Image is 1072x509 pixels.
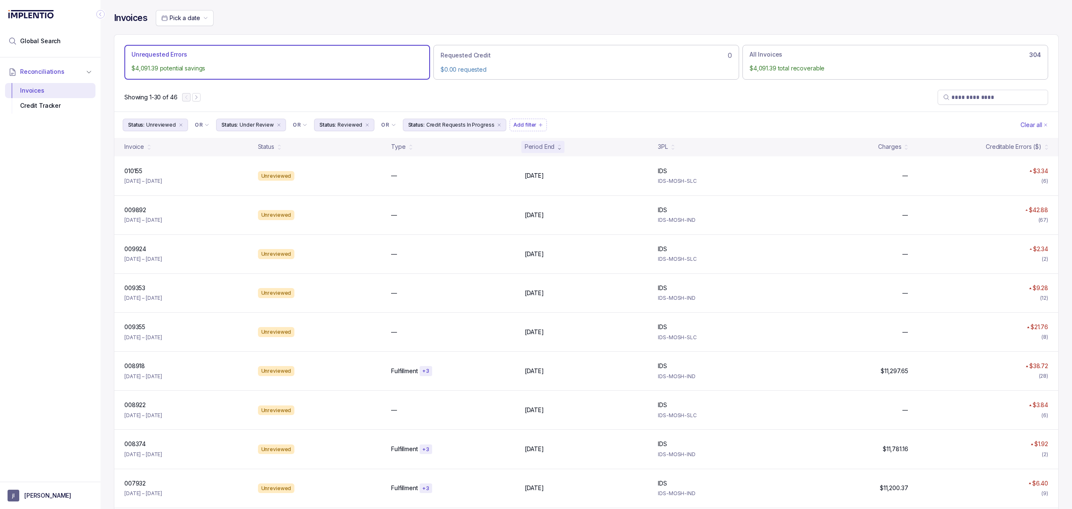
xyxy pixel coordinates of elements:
[1029,248,1032,250] img: red pointer upwards
[391,289,397,297] p: —
[381,122,389,128] p: OR
[391,250,397,258] p: —
[192,93,201,101] button: Next Page
[902,211,908,219] p: —
[131,50,187,59] p: Unrequested Errors
[422,368,430,374] p: + 3
[883,445,908,453] p: $11,781.16
[195,122,209,128] li: Filter Chip Connector undefined
[124,372,162,381] p: [DATE] – [DATE]
[20,68,64,76] span: Reconciliations
[658,479,667,488] p: IDS
[391,367,417,375] p: Fulfillment
[24,491,71,500] p: [PERSON_NAME]
[1033,167,1048,175] p: $3.34
[124,440,146,448] p: 008374
[391,143,405,151] div: Type
[902,328,908,336] p: —
[124,294,162,302] p: [DATE] – [DATE]
[12,98,89,113] div: Credit Tracker
[658,450,781,459] p: IDS-MOSH-IND
[1027,326,1029,328] img: red pointer upwards
[1029,52,1041,58] h6: 304
[426,121,495,129] p: Credit Requests In Progress
[408,121,425,129] p: Status:
[525,250,544,258] p: [DATE]
[5,62,95,81] button: Reconciliations
[170,14,200,21] span: Pick a date
[258,288,295,298] div: Unreviewed
[1029,287,1031,289] img: red pointer upwards
[881,367,908,375] p: $11,297.65
[902,250,908,258] p: —
[658,216,781,224] p: IDS-MOSH-IND
[525,367,544,375] p: [DATE]
[124,333,162,342] p: [DATE] – [DATE]
[880,484,908,492] p: $11,200.37
[124,177,162,185] p: [DATE] – [DATE]
[658,284,667,292] p: IDS
[902,171,908,180] p: —
[441,50,732,60] div: 0
[1042,450,1048,459] div: (2)
[525,445,544,453] p: [DATE]
[391,328,397,336] p: —
[314,119,374,131] button: Filter Chip Reviewed
[513,121,536,129] p: Add filter
[1041,411,1048,420] div: (6)
[258,210,295,220] div: Unreviewed
[1028,482,1031,484] img: red pointer upwards
[128,121,144,129] p: Status:
[338,121,362,129] p: Reviewed
[658,362,667,370] p: IDS
[216,119,286,131] button: Filter Chip Under Review
[658,294,781,302] p: IDS-MOSH-IND
[525,484,544,492] p: [DATE]
[1040,294,1049,302] div: (12)
[1020,121,1042,129] p: Clear all
[510,119,547,131] li: Filter Chip Add filter
[441,65,732,74] p: $0.00 requested
[750,50,782,59] p: All Invoices
[124,167,142,175] p: 010155
[191,119,213,131] button: Filter Chip Connector undefined
[124,479,146,488] p: 007932
[1026,365,1028,367] img: red pointer upwards
[1033,284,1048,292] p: $9.28
[391,445,417,453] p: Fulfillment
[658,206,667,214] p: IDS
[658,167,667,175] p: IDS
[441,51,491,60] p: Requested Credit
[391,171,397,180] p: —
[658,411,781,420] p: IDS-MOSH-SLC
[240,121,274,129] p: Under Review
[1019,119,1050,131] button: Clear Filters
[658,372,781,381] p: IDS-MOSH-IND
[1039,372,1049,380] div: (28)
[1038,216,1049,224] div: (67)
[391,211,397,219] p: —
[195,122,203,128] p: OR
[1031,443,1033,445] img: red pointer upwards
[124,245,146,253] p: 009924
[124,401,146,409] p: 008922
[95,9,106,19] div: Collapse Icon
[422,485,430,492] p: + 3
[378,119,399,131] button: Filter Chip Connector undefined
[525,143,555,151] div: Period End
[258,327,295,337] div: Unreviewed
[161,14,200,22] search: Date Range Picker
[276,122,282,128] div: remove content
[258,444,295,454] div: Unreviewed
[525,171,544,180] p: [DATE]
[258,366,295,376] div: Unreviewed
[124,323,145,331] p: 009355
[658,177,781,185] p: IDS-MOSH-SLC
[124,450,162,459] p: [DATE] – [DATE]
[658,401,667,409] p: IDS
[12,83,89,98] div: Invoices
[124,93,177,101] p: Showing 1-30 of 46
[20,37,61,45] span: Global Search
[750,64,1041,73] p: $4,091.39 total recoverable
